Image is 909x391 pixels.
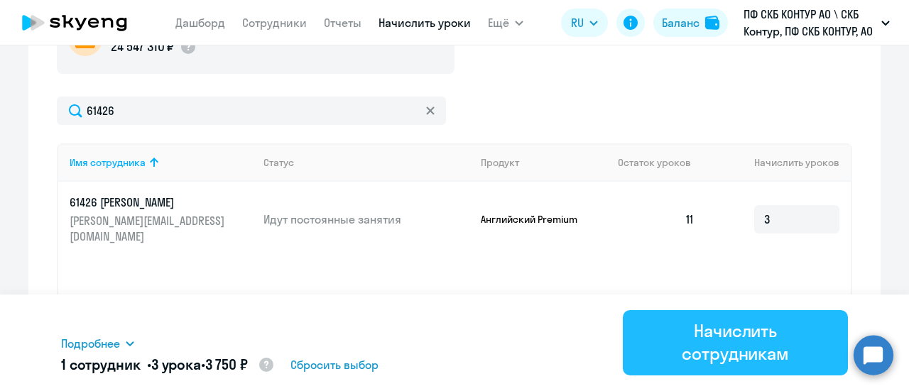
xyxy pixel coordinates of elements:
a: Начислить уроки [379,16,471,30]
div: Статус [263,156,294,169]
span: 3 750 ₽ [205,356,248,373]
a: Отчеты [324,16,361,30]
div: Продукт [481,156,519,169]
div: Остаток уроков [618,156,706,169]
img: balance [705,16,719,30]
input: Поиск по имени, email, продукту или статусу [57,97,446,125]
button: Балансbalance [653,9,728,37]
span: Подробнее [61,335,120,352]
span: Остаток уроков [618,156,691,169]
td: 11 [606,182,706,257]
th: Начислить уроков [706,143,851,182]
div: Статус [263,156,469,169]
div: Продукт [481,156,607,169]
button: ПФ СКБ КОНТУР АО \ СКБ Контур, ПФ СКБ КОНТУР, АО [736,6,897,40]
div: Баланс [662,14,700,31]
div: Начислить сотрудникам [643,319,828,365]
div: Имя сотрудника [70,156,146,169]
h5: 1 сотрудник • • [61,355,275,376]
p: 24 547 310 ₽ [111,38,174,56]
a: Сотрудники [242,16,307,30]
p: Идут постоянные занятия [263,211,469,227]
a: 61426 [PERSON_NAME][PERSON_NAME][EMAIL_ADDRESS][DOMAIN_NAME] [70,194,252,244]
p: 61426 [PERSON_NAME] [70,194,229,210]
p: ПФ СКБ КОНТУР АО \ СКБ Контур, ПФ СКБ КОНТУР, АО [744,6,876,40]
div: Имя сотрудника [70,156,252,169]
button: RU [561,9,608,37]
span: Ещё [488,14,509,31]
button: Начислить сотрудникам [623,310,848,375]
span: RU [571,14,584,31]
span: 3 урока [151,356,201,373]
span: Сбросить выбор [290,356,379,373]
p: Английский Premium [481,213,587,226]
button: Ещё [488,9,523,37]
p: [PERSON_NAME][EMAIL_ADDRESS][DOMAIN_NAME] [70,213,229,244]
a: Дашборд [175,16,225,30]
